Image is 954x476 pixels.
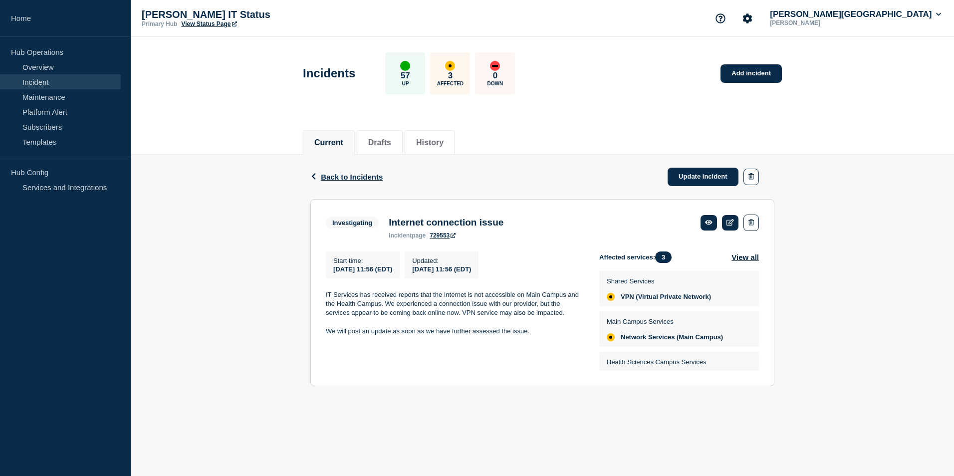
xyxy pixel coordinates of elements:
[142,9,341,20] p: [PERSON_NAME] IT Status
[720,64,782,83] a: Add incident
[333,257,392,264] p: Start time :
[607,293,615,301] div: affected
[430,232,456,239] a: 729553
[668,168,738,186] a: Update incident
[445,61,455,71] div: affected
[326,217,379,229] span: Investigating
[321,173,383,181] span: Back to Incidents
[731,251,759,263] button: View all
[326,290,583,318] p: IT Services has received reports that the Internet is not accessible on Main Campus and the Healt...
[416,138,444,147] button: History
[368,138,391,147] button: Drafts
[412,257,471,264] p: Updated :
[768,19,872,26] p: [PERSON_NAME]
[607,318,723,325] p: Main Campus Services
[621,293,711,301] span: VPN (Virtual Private Network)
[333,265,392,273] span: [DATE] 11:56 (EDT)
[599,251,677,263] span: Affected services:
[607,277,711,285] p: Shared Services
[768,9,943,19] button: [PERSON_NAME][GEOGRAPHIC_DATA]
[400,61,410,71] div: up
[493,71,497,81] p: 0
[487,81,503,86] p: Down
[402,81,409,86] p: Up
[326,327,583,336] p: We will post an update as soon as we have further assessed the issue.
[310,173,383,181] button: Back to Incidents
[607,358,728,366] p: Health Sciences Campus Services
[401,71,410,81] p: 57
[412,264,471,273] div: [DATE] 11:56 (EDT)
[389,217,503,228] h3: Internet connection issue
[655,251,672,263] span: 3
[314,138,343,147] button: Current
[142,20,177,27] p: Primary Hub
[389,232,426,239] p: page
[710,8,731,29] button: Support
[607,333,615,341] div: affected
[621,333,723,341] span: Network Services (Main Campus)
[448,71,453,81] p: 3
[181,20,237,27] a: View Status Page
[303,66,355,80] h1: Incidents
[389,232,412,239] span: incident
[737,8,758,29] button: Account settings
[490,61,500,71] div: down
[437,81,464,86] p: Affected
